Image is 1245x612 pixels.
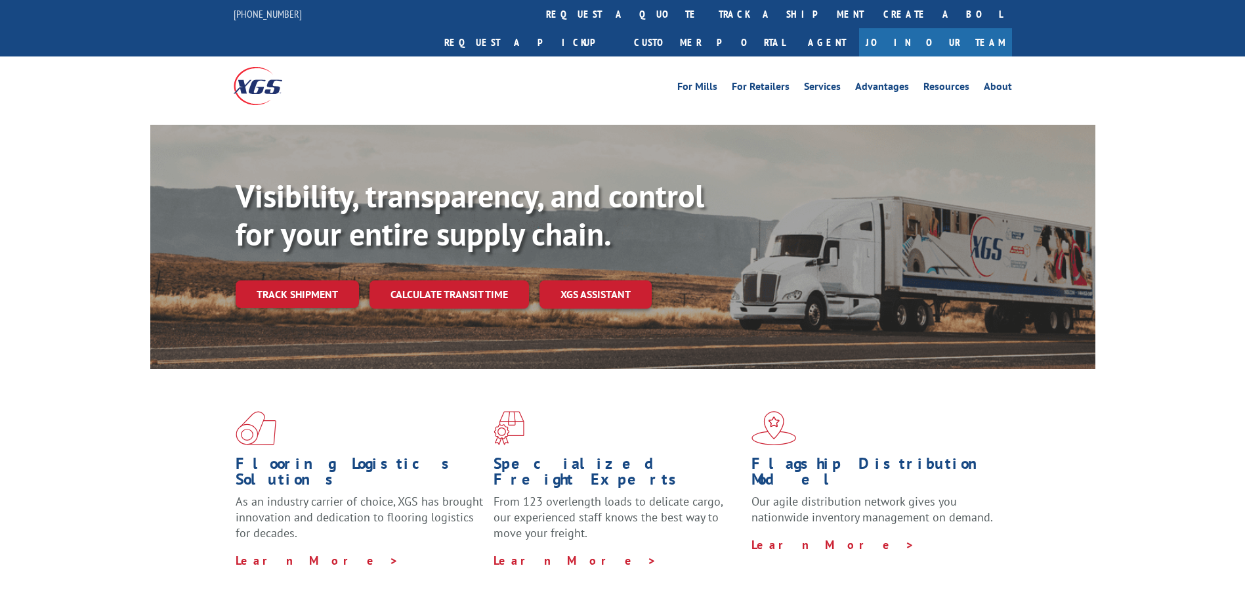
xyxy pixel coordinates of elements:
a: [PHONE_NUMBER] [234,7,302,20]
b: Visibility, transparency, and control for your entire supply chain. [236,175,704,254]
a: Learn More > [236,553,399,568]
p: From 123 overlength loads to delicate cargo, our experienced staff knows the best way to move you... [494,494,742,552]
a: Learn More > [751,537,915,552]
a: Join Our Team [859,28,1012,56]
h1: Flagship Distribution Model [751,456,1000,494]
a: For Retailers [732,81,790,96]
a: XGS ASSISTANT [539,280,652,309]
a: About [984,81,1012,96]
a: For Mills [677,81,717,96]
a: Track shipment [236,280,359,308]
span: Our agile distribution network gives you nationwide inventory management on demand. [751,494,993,525]
h1: Specialized Freight Experts [494,456,742,494]
a: Resources [923,81,969,96]
a: Customer Portal [624,28,795,56]
img: xgs-icon-total-supply-chain-intelligence-red [236,411,276,445]
a: Advantages [855,81,909,96]
a: Request a pickup [434,28,624,56]
img: xgs-icon-focused-on-flooring-red [494,411,524,445]
a: Learn More > [494,553,657,568]
h1: Flooring Logistics Solutions [236,456,484,494]
span: As an industry carrier of choice, XGS has brought innovation and dedication to flooring logistics... [236,494,483,540]
a: Agent [795,28,859,56]
a: Calculate transit time [369,280,529,309]
img: xgs-icon-flagship-distribution-model-red [751,411,797,445]
a: Services [804,81,841,96]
